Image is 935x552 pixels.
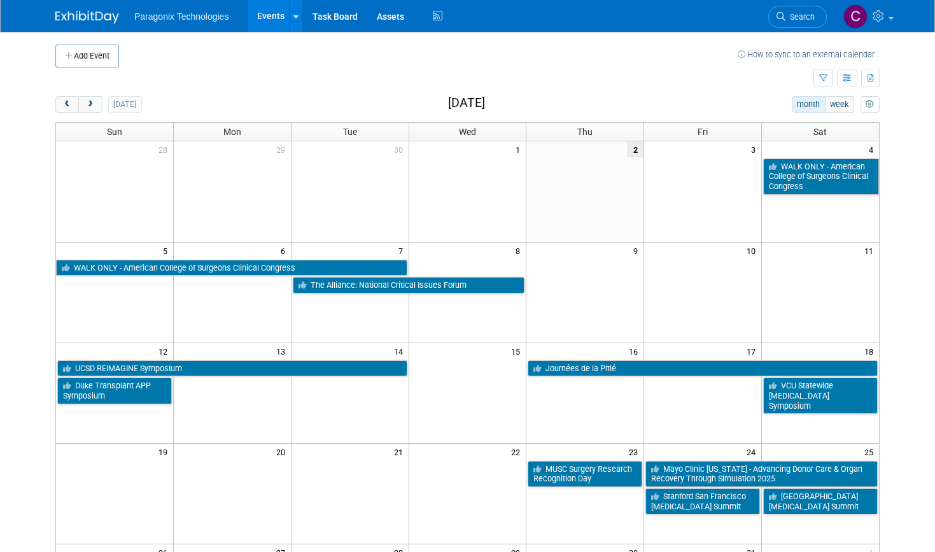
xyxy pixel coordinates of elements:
[528,461,642,487] a: MUSC Surgery Research Recognition Day
[514,243,526,258] span: 8
[745,243,761,258] span: 10
[343,127,357,137] span: Tue
[162,243,173,258] span: 5
[763,488,878,514] a: [GEOGRAPHIC_DATA] [MEDICAL_DATA] Summit
[868,141,879,157] span: 4
[866,101,874,109] i: Personalize Calendar
[157,444,173,460] span: 19
[863,343,879,359] span: 18
[275,141,291,157] span: 29
[763,159,879,195] a: WALK ONLY - American College of Surgeons Clinical Congress
[157,141,173,157] span: 28
[792,96,826,113] button: month
[223,127,241,137] span: Mon
[55,45,119,67] button: Add Event
[275,444,291,460] span: 20
[745,343,761,359] span: 17
[275,343,291,359] span: 13
[632,243,643,258] span: 9
[863,243,879,258] span: 11
[393,343,409,359] span: 14
[645,488,760,514] a: Stanford San Francisco [MEDICAL_DATA] Summit
[57,378,172,404] a: Duke Transplant APP Symposium
[134,11,228,22] span: Paragonix Technologies
[698,127,708,137] span: Fri
[55,11,119,24] img: ExhibitDay
[825,96,854,113] button: week
[627,141,643,157] span: 2
[510,444,526,460] span: 22
[645,461,878,487] a: Mayo Clinic [US_STATE] - Advancing Donor Care & Organ Recovery Through Simulation 2025
[745,444,761,460] span: 24
[785,12,815,22] span: Search
[763,378,878,414] a: VCU Statewide [MEDICAL_DATA] Symposium
[108,96,142,113] button: [DATE]
[628,343,643,359] span: 16
[57,360,407,377] a: UCSD REIMAGINE Symposium
[78,96,102,113] button: next
[750,141,761,157] span: 3
[813,127,827,137] span: Sat
[56,260,407,276] a: WALK ONLY - American College of Surgeons Clinical Congress
[157,343,173,359] span: 12
[577,127,593,137] span: Thu
[293,277,524,294] a: The Alliance: National Critical Issues Forum
[861,96,880,113] button: myCustomButton
[628,444,643,460] span: 23
[55,96,79,113] button: prev
[738,50,880,59] a: How to sync to an external calendar...
[510,343,526,359] span: 15
[279,243,291,258] span: 6
[393,444,409,460] span: 21
[448,96,485,110] h2: [DATE]
[514,141,526,157] span: 1
[863,444,879,460] span: 25
[528,360,878,377] a: Journées de la Pitié
[393,141,409,157] span: 30
[843,4,868,29] img: Corinne McNamara
[768,6,827,28] a: Search
[397,243,409,258] span: 7
[459,127,476,137] span: Wed
[107,127,122,137] span: Sun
